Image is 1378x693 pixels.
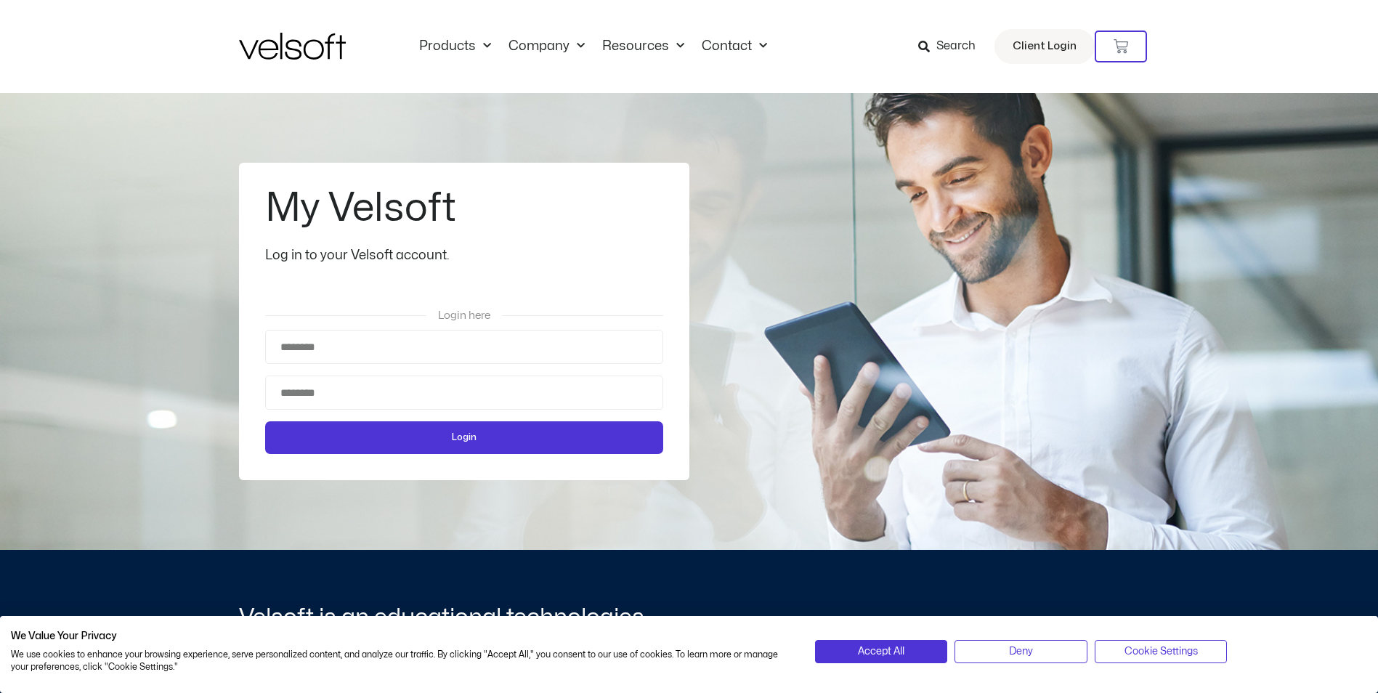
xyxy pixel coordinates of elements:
[955,640,1087,663] button: Deny all cookies
[452,430,477,445] span: Login
[815,640,948,663] button: Accept all cookies
[1193,661,1371,693] iframe: chat widget
[265,246,663,266] div: Log in to your Velsoft account.
[1013,37,1077,56] span: Client Login
[500,38,593,54] a: CompanyMenu Toggle
[1095,640,1228,663] button: Adjust cookie preferences
[265,189,660,228] h2: My Velsoft
[994,29,1095,64] a: Client Login
[265,421,663,454] button: Login
[693,38,776,54] a: ContactMenu Toggle
[410,38,776,54] nav: Menu
[11,649,793,673] p: We use cookies to enhance your browsing experience, serve personalized content, and analyze our t...
[410,38,500,54] a: ProductsMenu Toggle
[1009,644,1033,660] span: Deny
[1124,644,1198,660] span: Cookie Settings
[239,33,346,60] img: Velsoft Training Materials
[936,37,976,56] span: Search
[11,630,793,643] h2: We Value Your Privacy
[438,310,490,321] span: Login here
[593,38,693,54] a: ResourcesMenu Toggle
[918,34,986,59] a: Search
[858,644,904,660] span: Accept All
